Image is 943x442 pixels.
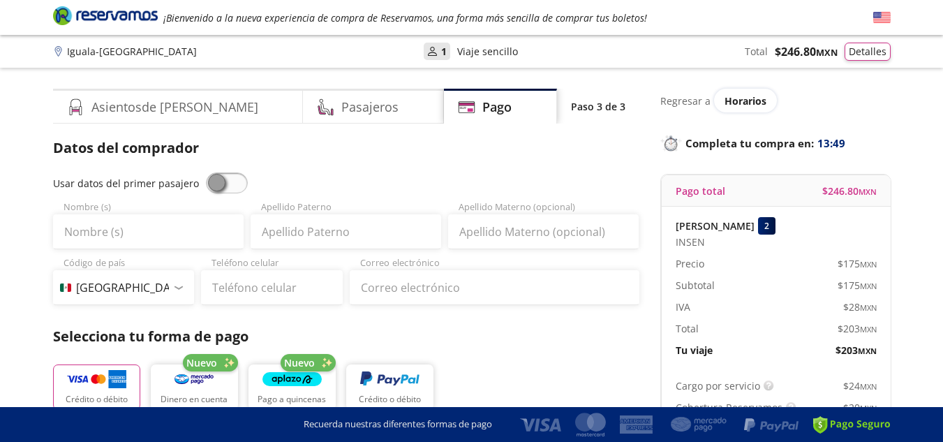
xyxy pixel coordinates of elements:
[251,214,441,249] input: Apellido Paterno
[860,403,877,413] small: MXN
[843,400,877,415] span: $ 20
[350,270,639,305] input: Correo electrónico
[858,346,877,356] small: MXN
[67,44,197,59] p: Iguala - [GEOGRAPHIC_DATA]
[161,393,228,406] p: Dinero en cuenta
[676,219,755,233] p: [PERSON_NAME]
[860,281,877,291] small: MXN
[53,138,639,159] p: Datos del comprador
[745,44,768,59] p: Total
[816,46,838,59] small: MXN
[676,300,690,314] p: IVA
[186,355,217,370] span: Nuevo
[258,393,326,406] p: Pago a quincenas
[163,11,647,24] em: ¡Bienvenido a la nueva experiencia de compra de Reservamos, una forma más sencilla de comprar tus...
[860,259,877,270] small: MXN
[775,43,838,60] span: $ 246.80
[843,300,877,314] span: $ 28
[676,321,699,336] p: Total
[873,9,891,27] button: English
[676,400,782,415] p: Cobertura Reservamos
[676,378,760,393] p: Cargo por servicio
[860,302,877,313] small: MXN
[53,364,140,410] button: Crédito o débito
[359,393,421,406] p: Crédito o débito
[248,364,336,410] button: Pago a quincenas
[284,355,315,370] span: Nuevo
[676,184,725,198] p: Pago total
[201,270,343,305] input: Teléfono celular
[725,94,766,108] span: Horarios
[346,364,433,410] button: Crédito o débito
[822,184,877,198] span: $ 246.80
[676,256,704,271] p: Precio
[843,378,877,393] span: $ 24
[53,214,244,249] input: Nombre (s)
[758,217,775,235] div: 2
[860,381,877,392] small: MXN
[482,98,512,117] h4: Pago
[860,324,877,334] small: MXN
[845,43,891,61] button: Detalles
[676,343,713,358] p: Tu viaje
[676,235,705,249] span: INSEN
[53,177,199,190] span: Usar datos del primer pasajero
[448,214,639,249] input: Apellido Materno (opcional)
[66,393,128,406] p: Crédito o débito
[91,98,258,117] h4: Asientos de [PERSON_NAME]
[571,99,625,114] p: Paso 3 de 3
[838,256,877,271] span: $ 175
[836,343,877,358] span: $ 203
[304,418,492,432] p: Recuerda nuestras diferentes formas de pago
[53,326,639,347] p: Selecciona tu forma de pago
[151,364,238,410] button: Dinero en cuenta
[676,278,715,293] p: Subtotal
[817,135,845,152] span: 13:49
[441,44,447,59] p: 1
[660,133,891,153] p: Completa tu compra en :
[660,94,711,108] p: Regresar a
[660,89,891,112] div: Regresar a ver horarios
[53,5,158,26] i: Brand Logo
[53,5,158,30] a: Brand Logo
[859,186,877,197] small: MXN
[838,321,877,336] span: $ 203
[457,44,518,59] p: Viaje sencillo
[60,283,71,292] img: MX
[838,278,877,293] span: $ 175
[341,98,399,117] h4: Pasajeros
